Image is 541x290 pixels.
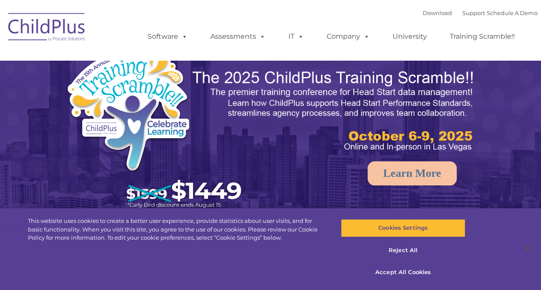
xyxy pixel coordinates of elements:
[487,9,538,16] a: Schedule A Demo
[462,9,485,16] a: Support
[202,28,274,45] a: Assessments
[341,263,465,281] button: Accept All Cookies
[139,28,196,45] a: Software
[341,241,465,259] button: Reject All
[423,9,452,16] a: Download
[120,92,156,99] span: Phone number
[318,28,378,45] a: Company
[441,28,523,45] a: Training Scramble!!
[368,161,457,185] a: Learn More
[518,239,537,258] button: Close
[423,9,538,16] font: |
[341,219,465,237] button: Cookies Settings
[384,28,436,45] a: University
[280,28,312,45] a: IT
[28,217,325,242] div: This website uses cookies to create a better user experience, provide statistics about user visit...
[4,7,90,50] img: ChildPlus by Procare Solutions
[120,57,146,63] span: Last name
